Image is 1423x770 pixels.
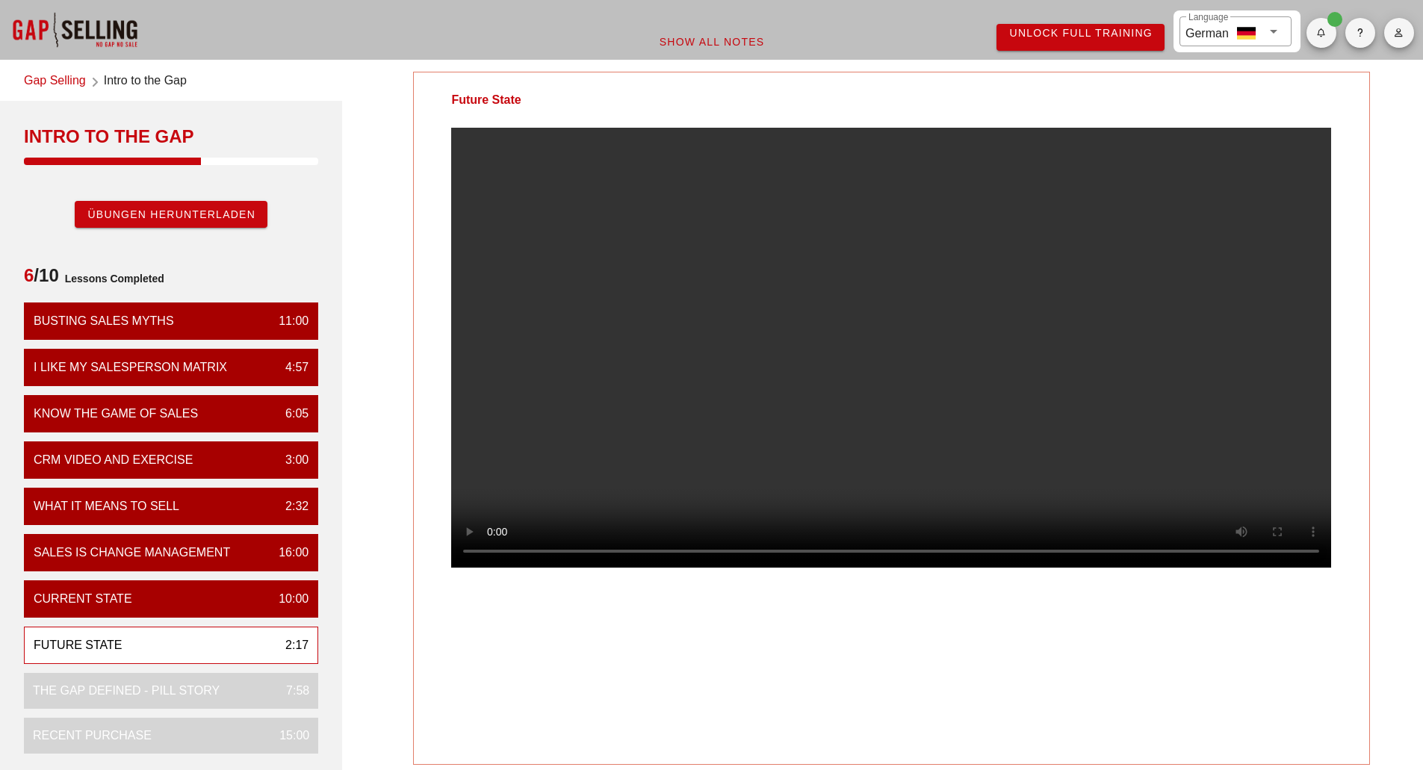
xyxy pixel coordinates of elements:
span: /10 [24,264,59,294]
div: The Gap Defined - Pill Story [33,682,220,700]
div: 2:17 [273,636,309,654]
div: 4:57 [273,358,309,376]
span: Lessons Completed [59,264,164,294]
div: CRM VIDEO and EXERCISE [34,451,193,469]
div: Sales is Change Management [34,544,230,562]
span: Badge [1327,12,1342,27]
div: 16:00 [267,544,309,562]
div: German [1185,21,1229,43]
a: Unlock Full Training [996,24,1165,51]
div: Intro to the Gap [24,125,318,149]
div: I Like My Salesperson Matrix [34,358,227,376]
div: What it means to sell [34,497,179,515]
span: 6 [24,265,34,285]
div: Recent Purchase [33,727,152,745]
span: Unlock Full Training [1008,27,1153,39]
div: Current State [34,590,132,608]
div: LanguageGerman [1179,16,1292,46]
div: 7:58 [274,682,309,700]
div: 2:32 [273,497,309,515]
div: 10:00 [267,590,309,608]
label: Language [1188,12,1228,23]
div: Future State [34,636,123,654]
button: Show All Notes [647,28,777,55]
a: Gap Selling [24,72,86,92]
div: Future State [414,72,558,128]
span: Übungen herunterladen [87,208,255,220]
div: Busting Sales Myths [34,312,174,330]
div: Know the Game of Sales [34,405,198,423]
div: 15:00 [267,727,309,745]
div: 6:05 [273,405,309,423]
div: 11:00 [267,312,309,330]
div: 3:00 [273,451,309,469]
span: Intro to the Gap [104,72,187,92]
a: Übungen herunterladen [75,201,267,228]
span: Show All Notes [659,36,765,48]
